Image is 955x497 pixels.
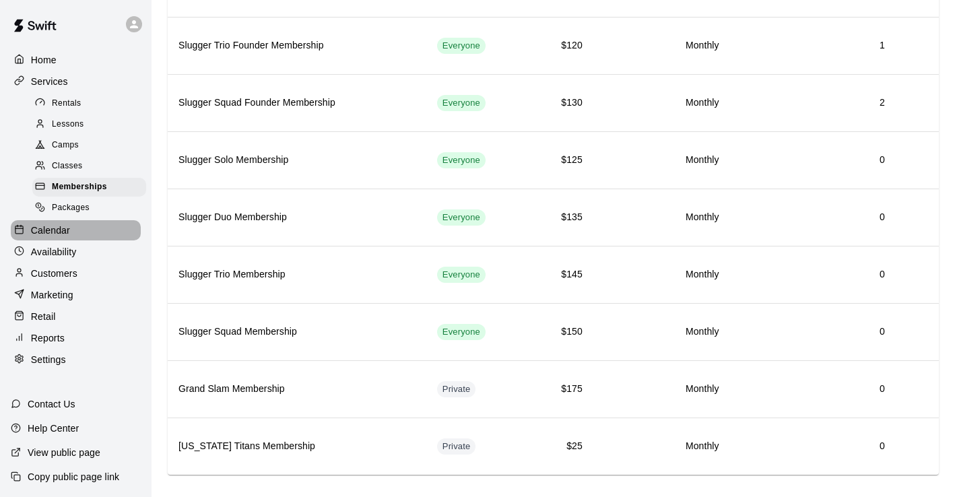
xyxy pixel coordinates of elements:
h6: Monthly [604,382,719,397]
a: Availability [11,242,141,262]
h6: Slugger Squad Membership [178,325,416,339]
div: This membership is visible to all customers [437,95,486,111]
span: Memberships [52,180,107,194]
a: Lessons [32,114,152,135]
p: Availability [31,245,77,259]
h6: $120 [539,38,583,53]
h6: Grand Slam Membership [178,382,416,397]
h6: $125 [539,153,583,168]
div: This membership is visible to all customers [437,38,486,54]
h6: Monthly [604,210,719,225]
h6: Slugger Trio Founder Membership [178,38,416,53]
h6: Monthly [604,38,719,53]
p: Services [31,75,68,88]
span: Everyone [437,97,486,110]
a: Camps [32,135,152,156]
div: Rentals [32,94,146,113]
a: Customers [11,263,141,284]
h6: Monthly [604,267,719,282]
h6: Monthly [604,153,719,168]
div: This membership is hidden from the memberships page [437,438,476,455]
div: This membership is visible to all customers [437,324,486,340]
a: Reports [11,328,141,348]
h6: 0 [741,210,885,225]
a: Calendar [11,220,141,240]
h6: $135 [539,210,583,225]
h6: [US_STATE] Titans Membership [178,439,416,454]
div: Memberships [32,178,146,197]
a: Settings [11,350,141,370]
a: Services [11,71,141,92]
span: Camps [52,139,79,152]
h6: $150 [539,325,583,339]
h6: 1 [741,38,885,53]
h6: Slugger Duo Membership [178,210,416,225]
h6: 0 [741,267,885,282]
p: Marketing [31,288,73,302]
p: Contact Us [28,397,75,411]
p: Retail [31,310,56,323]
span: Rentals [52,97,81,110]
div: This membership is visible to all customers [437,152,486,168]
h6: Slugger Squad Founder Membership [178,96,416,110]
p: Home [31,53,57,67]
div: This membership is hidden from the memberships page [437,381,476,397]
h6: 0 [741,325,885,339]
p: Calendar [31,224,70,237]
span: Everyone [437,154,486,167]
span: Private [437,383,476,396]
a: Packages [32,198,152,219]
p: Reports [31,331,65,345]
div: Classes [32,157,146,176]
span: Lessons [52,118,84,131]
span: Everyone [437,269,486,281]
p: Help Center [28,422,79,435]
h6: 0 [741,153,885,168]
h6: $25 [539,439,583,454]
div: Packages [32,199,146,218]
h6: $130 [539,96,583,110]
h6: $145 [539,267,583,282]
p: View public page [28,446,100,459]
a: Memberships [32,177,152,198]
p: Customers [31,267,77,280]
span: Everyone [437,211,486,224]
div: This membership is visible to all customers [437,267,486,283]
p: Copy public page link [28,470,119,484]
h6: 0 [741,382,885,397]
p: Settings [31,353,66,366]
h6: 2 [741,96,885,110]
a: Marketing [11,285,141,305]
h6: $175 [539,382,583,397]
div: This membership is visible to all customers [437,209,486,226]
h6: Slugger Trio Membership [178,267,416,282]
h6: Monthly [604,96,719,110]
span: Everyone [437,40,486,53]
div: Camps [32,136,146,155]
span: Classes [52,160,82,173]
a: Retail [11,306,141,327]
span: Private [437,440,476,453]
h6: 0 [741,439,885,454]
h6: Slugger Solo Membership [178,153,416,168]
h6: Monthly [604,439,719,454]
a: Classes [32,156,152,177]
span: Everyone [437,326,486,339]
a: Home [11,50,141,70]
h6: Monthly [604,325,719,339]
a: Rentals [32,93,152,114]
span: Packages [52,201,90,215]
div: Lessons [32,115,146,134]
